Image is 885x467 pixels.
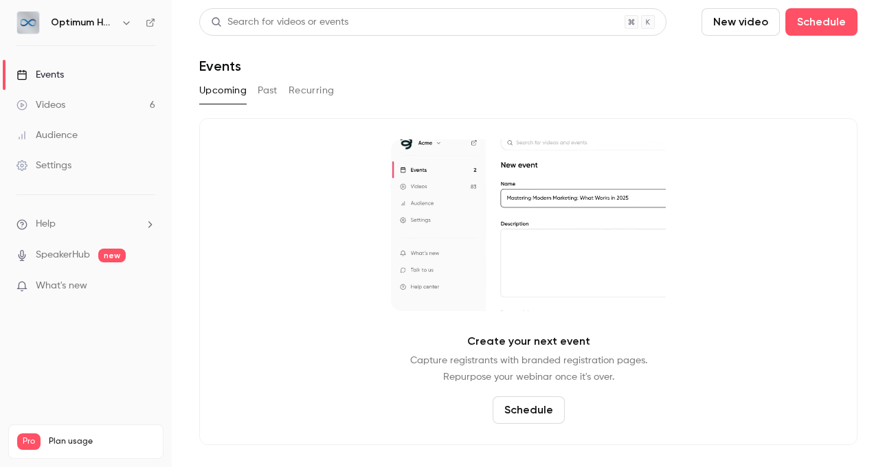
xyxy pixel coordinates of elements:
[258,80,278,102] button: Past
[139,280,155,293] iframe: Noticeable Trigger
[289,80,335,102] button: Recurring
[49,436,155,447] span: Plan usage
[785,8,858,36] button: Schedule
[702,8,780,36] button: New video
[51,16,115,30] h6: Optimum Healthcare IT
[17,433,41,450] span: Pro
[16,159,71,172] div: Settings
[199,80,247,102] button: Upcoming
[17,12,39,34] img: Optimum Healthcare IT
[199,58,241,74] h1: Events
[493,396,565,424] button: Schedule
[98,249,126,262] span: new
[467,333,590,350] p: Create your next event
[16,217,155,231] li: help-dropdown-opener
[211,15,348,30] div: Search for videos or events
[410,352,647,385] p: Capture registrants with branded registration pages. Repurpose your webinar once it's over.
[36,217,56,231] span: Help
[36,279,87,293] span: What's new
[36,248,90,262] a: SpeakerHub
[16,128,78,142] div: Audience
[16,68,64,82] div: Events
[16,98,65,112] div: Videos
